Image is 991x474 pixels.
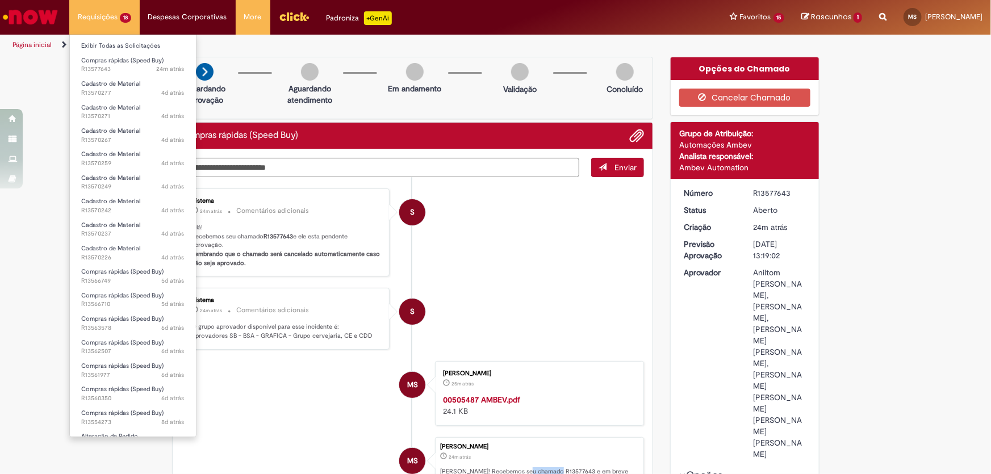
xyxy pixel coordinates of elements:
[679,150,810,162] div: Analista responsável:
[162,347,185,355] span: 6d atrás
[503,83,537,95] p: Validação
[162,206,185,215] span: 4d atrás
[244,11,262,23] span: More
[301,63,319,81] img: img-circle-grey.png
[629,128,644,143] button: Adicionar anexos
[70,195,196,216] a: Aberto R13570242 : Cadastro de Material
[773,13,785,23] span: 15
[200,307,223,314] span: 24m atrás
[811,11,852,22] span: Rascunhos
[162,112,185,120] time: 26/09/2025 11:53:06
[407,371,418,399] span: MS
[9,35,652,56] ul: Trilhas de página
[81,409,164,417] span: Compras rápidas (Speed Buy)
[162,324,185,332] span: 6d atrás
[754,204,806,216] div: Aberto
[70,78,196,99] a: Aberto R13570277 : Cadastro de Material
[399,199,425,225] div: System
[81,206,185,215] span: R13570242
[754,267,806,460] div: Aniltom [PERSON_NAME], [PERSON_NAME], [PERSON_NAME] [PERSON_NAME], [PERSON_NAME] [PERSON_NAME] [P...
[81,79,140,88] span: Cadastro de Material
[81,112,185,121] span: R13570271
[162,89,185,97] time: 26/09/2025 11:53:55
[162,371,185,379] span: 6d atrás
[69,34,196,437] ul: Requisições
[162,347,185,355] time: 24/09/2025 11:26:45
[909,13,917,20] span: MS
[81,418,185,427] span: R13554273
[81,56,164,65] span: Compras rápidas (Speed Buy)
[675,267,745,278] dt: Aprovador
[70,360,196,381] a: Aberto R13561977 : Compras rápidas (Speed Buy)
[81,244,140,253] span: Cadastro de Material
[675,204,745,216] dt: Status
[81,174,140,182] span: Cadastro de Material
[162,418,185,426] time: 22/09/2025 10:38:38
[177,83,232,106] p: Aguardando Aprovação
[70,337,196,358] a: Aberto R13562507 : Compras rápidas (Speed Buy)
[162,206,185,215] time: 26/09/2025 11:49:38
[81,338,164,347] span: Compras rápidas (Speed Buy)
[451,380,474,387] time: 29/09/2025 15:18:23
[410,199,415,226] span: S
[70,266,196,287] a: Aberto R13566749 : Compras rápidas (Speed Buy)
[237,206,310,216] small: Comentários adicionais
[81,385,164,393] span: Compras rápidas (Speed Buy)
[675,221,745,233] dt: Criação
[327,11,392,25] div: Padroniza
[162,394,185,402] time: 23/09/2025 16:43:28
[70,407,196,428] a: Aberto R13554273 : Compras rápidas (Speed Buy)
[754,222,788,232] time: 29/09/2025 15:19:02
[78,11,118,23] span: Requisições
[70,54,196,75] a: Aberto R13577643 : Compras rápidas (Speed Buy)
[81,197,140,205] span: Cadastro de Material
[81,65,185,74] span: R13577643
[81,347,185,356] span: R13562507
[1,6,60,28] img: ServiceNow
[81,267,164,276] span: Compras rápidas (Speed Buy)
[70,40,196,52] a: Exibir Todas as Solicitações
[81,276,185,286] span: R13566749
[70,102,196,123] a: Aberto R13570271 : Cadastro de Material
[81,229,185,238] span: R13570237
[196,63,214,81] img: arrow-next.png
[81,362,164,370] span: Compras rápidas (Speed Buy)
[237,305,310,315] small: Comentários adicionais
[162,300,185,308] span: 5d atrás
[70,290,196,311] a: Aberto R13566710 : Compras rápidas (Speed Buy)
[70,242,196,263] a: Aberto R13570226 : Cadastro de Material
[162,182,185,191] span: 4d atrás
[81,314,164,323] span: Compras rápidas (Speed Buy)
[81,253,185,262] span: R13570226
[200,307,223,314] time: 29/09/2025 15:19:10
[162,229,185,238] time: 26/09/2025 11:48:53
[443,395,520,405] strong: 00505487 AMBEV.pdf
[388,83,441,94] p: Em andamento
[192,297,381,304] div: Sistema
[443,394,632,417] div: 24.1 KB
[81,221,140,229] span: Cadastro de Material
[449,454,471,460] time: 29/09/2025 15:19:02
[679,139,810,150] div: Automações Ambev
[754,221,806,233] div: 29/09/2025 15:19:02
[614,162,637,173] span: Enviar
[192,198,381,204] div: Sistema
[162,371,185,379] time: 24/09/2025 10:09:11
[162,136,185,144] span: 4d atrás
[70,219,196,240] a: Aberto R13570237 : Cadastro de Material
[70,430,196,451] a: Aberto R13554218 : Alteração de Pedido
[162,182,185,191] time: 26/09/2025 11:50:35
[70,313,196,334] a: Aberto R13563578 : Compras rápidas (Speed Buy)
[364,11,392,25] p: +GenAi
[679,128,810,139] div: Grupo de Atribuição:
[162,136,185,144] time: 26/09/2025 11:52:20
[451,380,474,387] span: 25m atrás
[162,253,185,262] span: 4d atrás
[443,370,632,377] div: [PERSON_NAME]
[925,12,982,22] span: [PERSON_NAME]
[162,89,185,97] span: 4d atrás
[81,127,140,135] span: Cadastro de Material
[162,324,185,332] time: 24/09/2025 15:16:42
[148,11,227,23] span: Despesas Corporativas
[70,125,196,146] a: Aberto R13570267 : Cadastro de Material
